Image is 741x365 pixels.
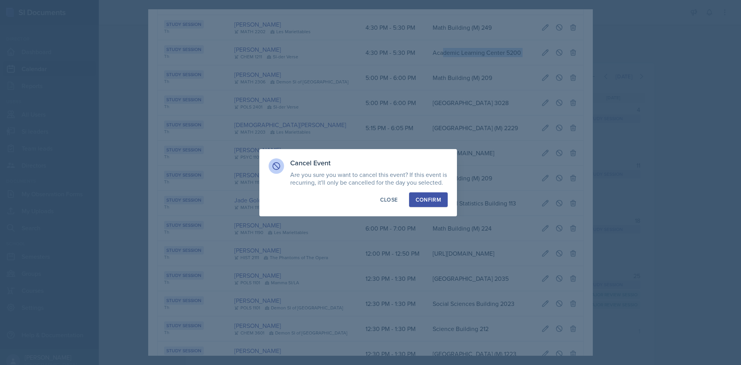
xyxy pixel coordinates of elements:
[409,192,448,207] button: Confirm
[380,196,398,204] div: Close
[374,192,404,207] button: Close
[416,196,441,204] div: Confirm
[290,171,448,186] p: Are you sure you want to cancel this event? If this event is recurring, it'll only be cancelled f...
[290,158,448,168] h3: Cancel Event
